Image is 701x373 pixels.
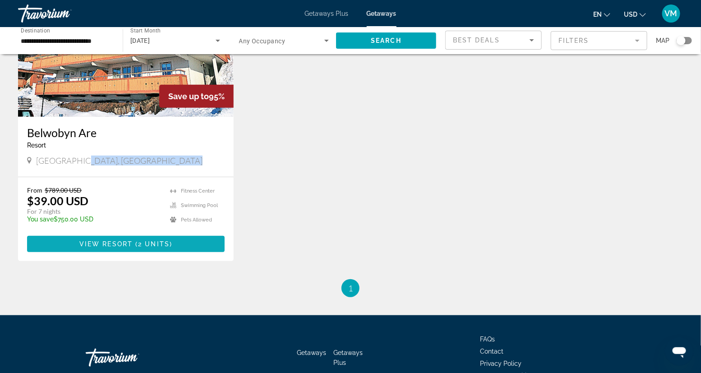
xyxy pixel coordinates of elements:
[181,188,215,194] span: Fitness Center
[239,37,286,45] span: Any Occupancy
[348,283,353,293] span: 1
[480,348,503,355] a: Contact
[79,240,133,248] span: View Resort
[27,142,46,149] span: Resort
[21,28,50,34] span: Destination
[297,349,327,356] a: Getaways
[665,9,678,18] span: VM
[86,344,176,371] a: Travorium
[656,34,670,47] span: Map
[624,8,646,21] button: Change currency
[27,236,225,252] button: View Resort(2 units)
[27,207,161,216] p: For 7 nights
[665,337,694,366] iframe: Button to launch messaging window
[130,28,161,34] span: Start Month
[480,336,495,343] a: FAQs
[453,37,500,44] span: Best Deals
[593,11,602,18] span: en
[130,37,150,44] span: [DATE]
[334,349,363,366] a: Getaways Plus
[27,216,54,223] span: You save
[27,126,225,139] a: Belwobyn Are
[453,35,534,46] mat-select: Sort by
[305,10,349,17] a: Getaways Plus
[371,37,401,44] span: Search
[551,31,647,51] button: Filter
[159,85,234,108] div: 95%
[27,186,42,194] span: From
[624,11,637,18] span: USD
[367,10,397,17] a: Getaways
[27,216,161,223] p: $750.00 USD
[133,240,172,248] span: ( )
[593,8,610,21] button: Change language
[27,194,88,207] p: $39.00 USD
[18,279,683,297] nav: Pagination
[181,203,218,208] span: Swimming Pool
[18,2,108,25] a: Travorium
[36,156,203,166] span: [GEOGRAPHIC_DATA], [GEOGRAPHIC_DATA]
[45,186,82,194] span: $789.00 USD
[659,4,683,23] button: User Menu
[480,360,521,367] a: Privacy Policy
[336,32,436,49] button: Search
[138,240,170,248] span: 2 units
[168,92,209,101] span: Save up to
[181,217,212,223] span: Pets Allowed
